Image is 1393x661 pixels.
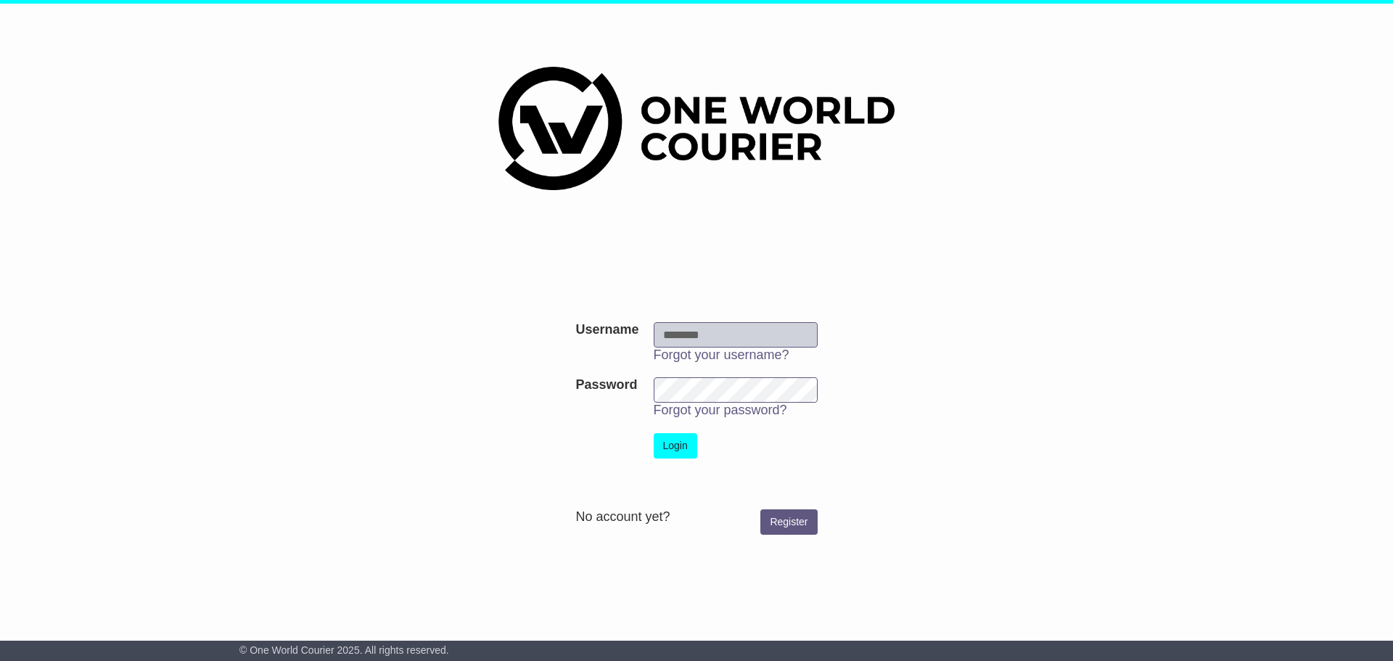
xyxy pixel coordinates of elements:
[575,377,637,393] label: Password
[575,322,638,338] label: Username
[654,433,697,459] button: Login
[239,644,449,656] span: © One World Courier 2025. All rights reserved.
[760,509,817,535] a: Register
[654,348,789,362] a: Forgot your username?
[575,509,817,525] div: No account yet?
[654,403,787,417] a: Forgot your password?
[498,67,895,190] img: One World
